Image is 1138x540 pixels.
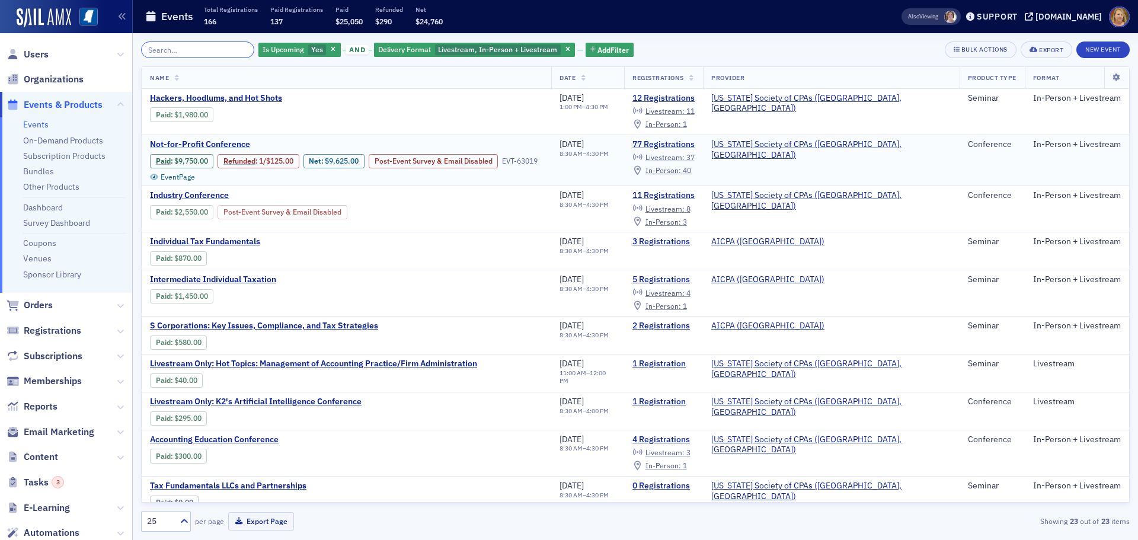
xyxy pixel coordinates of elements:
span: [DATE] [560,236,584,247]
span: : [156,292,174,301]
span: 3 [683,217,687,226]
span: $870.00 [174,254,202,263]
div: – [560,150,609,158]
div: Conference [968,397,1016,407]
a: Venues [23,253,52,264]
span: $25,050 [335,17,363,26]
div: Paid: 13 - $255000 [150,205,213,219]
span: 1 [683,461,687,470]
time: 4:30 PM [586,149,609,158]
div: Livestream, In-Person + Livestream [374,43,575,57]
strong: 23 [1099,516,1111,526]
p: Refunded [375,5,403,14]
a: Not-for-Profit Conference [150,139,543,150]
a: Registrations [7,324,81,337]
a: 5 Registrations [632,274,695,285]
span: Name [150,74,169,82]
time: 4:30 PM [586,331,609,339]
time: 8:30 AM [560,491,583,499]
a: [US_STATE] Society of CPAs ([GEOGRAPHIC_DATA], [GEOGRAPHIC_DATA]) [711,93,951,114]
div: – [560,491,609,499]
span: [DATE] [560,139,584,149]
a: [US_STATE] Society of CPAs ([GEOGRAPHIC_DATA], [GEOGRAPHIC_DATA]) [711,359,951,379]
time: 4:30 PM [586,444,609,452]
a: In-Person: 3 [632,217,686,226]
div: Paid: 6 - $145000 [150,289,213,303]
div: Paid: 4 - $87000 [150,251,207,266]
button: [DOMAIN_NAME] [1025,12,1106,21]
time: 8:30 AM [560,285,583,293]
div: 3 [52,476,64,488]
div: Seminar [968,93,1016,104]
span: Provider [711,74,744,82]
a: E-Learning [7,501,70,515]
span: Is Upcoming [263,44,304,54]
a: Paid [156,338,171,347]
button: and [343,45,372,55]
button: Export [1021,41,1072,58]
span: Automations [24,526,79,539]
a: Users [7,48,49,61]
div: Yes [258,43,341,57]
span: S Corporations: Key Issues, Compliance, and Tax Strategies [150,321,378,331]
a: [US_STATE] Society of CPAs ([GEOGRAPHIC_DATA], [GEOGRAPHIC_DATA]) [711,190,951,211]
div: Seminar [968,274,1016,285]
time: 8:30 AM [560,331,583,339]
span: Net : [309,156,325,165]
a: Paid [156,156,171,165]
button: Export Page [228,512,294,531]
span: In-Person : [645,217,681,226]
img: SailAMX [79,8,98,26]
a: 1 Registration [632,359,695,369]
a: [US_STATE] Society of CPAs ([GEOGRAPHIC_DATA], [GEOGRAPHIC_DATA]) [711,397,951,417]
div: Showing out of items [808,516,1130,526]
p: Total Registrations [204,5,258,14]
a: Paid [156,110,171,119]
a: Organizations [7,73,84,86]
div: – [560,285,609,293]
span: In-Person : [645,301,681,311]
a: [US_STATE] Society of CPAs ([GEOGRAPHIC_DATA], [GEOGRAPHIC_DATA]) [711,139,951,160]
a: Paid [156,292,171,301]
time: 4:30 PM [586,285,609,293]
div: Net: $962500 [303,154,365,168]
a: View Homepage [71,8,98,28]
span: $1,980.00 [174,110,208,119]
div: Paid: 5 - $30000 [150,449,207,463]
span: Orders [24,299,53,312]
span: 8 [686,204,691,213]
a: Livestream: 11 [632,107,694,116]
span: : [223,156,259,165]
a: Accounting Education Conference [150,434,349,445]
a: Events [23,119,49,130]
time: 8:30 AM [560,200,583,209]
a: Events & Products [7,98,103,111]
span: Profile [1109,7,1130,27]
span: Industry Conference [150,190,349,201]
span: $9,750.00 [174,156,208,165]
div: – [560,369,616,385]
div: In-Person + Livestream [1033,190,1121,201]
span: Not-for-Profit Conference [150,139,349,150]
h1: Events [161,9,193,24]
span: Livestream : [645,288,685,298]
span: $24,760 [415,17,443,26]
div: In-Person + Livestream [1033,274,1121,285]
a: Individual Tax Fundamentals [150,237,349,247]
div: Seminar [968,237,1016,247]
span: : [156,338,174,347]
a: Livestream Only: K2's Artificial Intelligence Conference [150,397,362,407]
span: Subscriptions [24,350,82,363]
span: Delivery Format [378,44,431,54]
span: Mississippi Society of CPAs (Ridgeland, MS) [711,434,951,455]
a: Sponsor Library [23,269,81,280]
div: Paid: 1 - $0 [150,496,199,510]
a: Content [7,450,58,464]
div: 25 [147,515,173,528]
a: Coupons [23,238,56,248]
div: Bulk Actions [961,46,1008,53]
span: Mississippi Society of CPAs (Ridgeland, MS) [711,139,951,160]
span: Reports [24,400,57,413]
a: In-Person: 40 [632,166,691,175]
